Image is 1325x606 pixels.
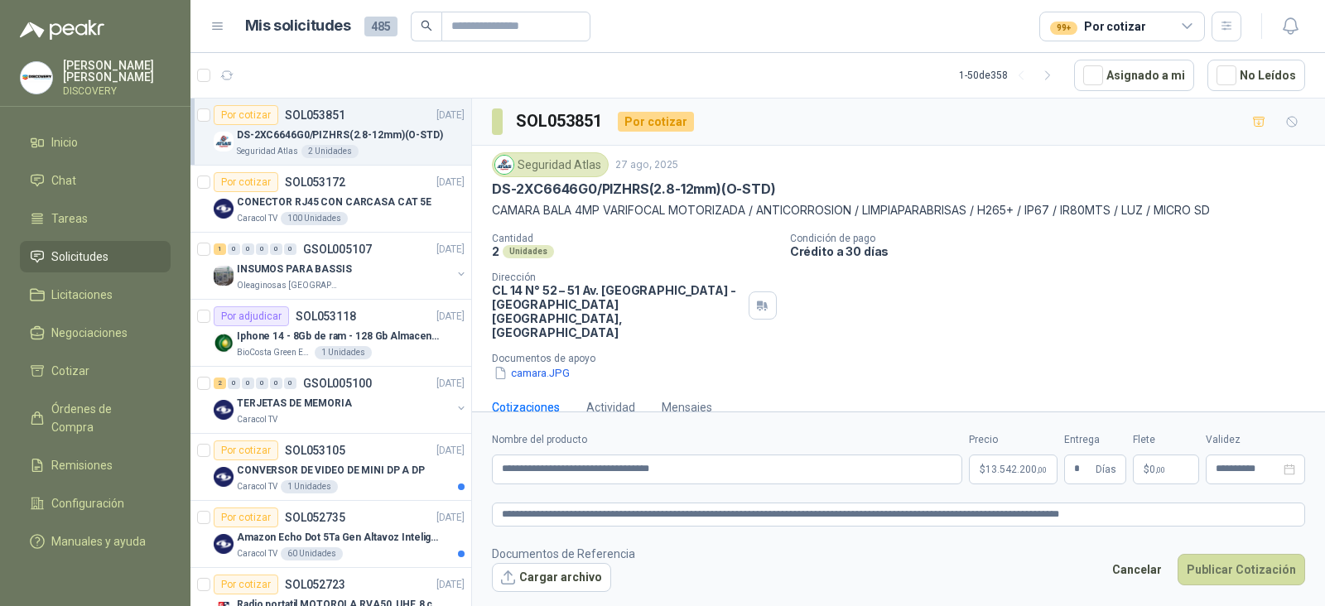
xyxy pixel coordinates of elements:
[245,14,351,38] h1: Mis solicitudes
[364,17,397,36] span: 485
[495,156,513,174] img: Company Logo
[237,480,277,493] p: Caracol TV
[20,20,104,40] img: Logo peakr
[190,99,471,166] a: Por cotizarSOL053851[DATE] Company LogoDS-2XC6646G0/PIZHRS(2.8-12mm)(O-STD)Seguridad Atlas2 Unidades
[618,112,694,132] div: Por cotizar
[492,563,611,593] button: Cargar archivo
[315,346,372,359] div: 1 Unidades
[190,434,471,501] a: Por cotizarSOL053105[DATE] Company LogoCONVERSOR DE VIDEO DE MINI DP A DPCaracol TV1 Unidades
[492,152,609,177] div: Seguridad Atlas
[492,364,571,382] button: camara.JPG
[1050,17,1145,36] div: Por cotizar
[237,346,311,359] p: BioCosta Green Energy S.A.S
[285,109,345,121] p: SOL053851
[492,283,742,339] p: CL 14 N° 52 – 51 Av. [GEOGRAPHIC_DATA] - [GEOGRAPHIC_DATA] [GEOGRAPHIC_DATA] , [GEOGRAPHIC_DATA]
[281,480,338,493] div: 1 Unidades
[1064,432,1126,448] label: Entrega
[20,526,171,557] a: Manuales y ayuda
[1050,22,1077,35] div: 99+
[492,233,777,244] p: Cantidad
[51,133,78,151] span: Inicio
[214,467,234,487] img: Company Logo
[214,400,234,420] img: Company Logo
[20,317,171,349] a: Negociaciones
[492,353,1318,364] p: Documentos de apoyo
[492,244,499,258] p: 2
[436,443,465,459] p: [DATE]
[790,244,1318,258] p: Crédito a 30 días
[20,127,171,158] a: Inicio
[228,378,240,389] div: 0
[1207,60,1305,91] button: No Leídos
[285,445,345,456] p: SOL053105
[214,440,278,460] div: Por cotizar
[237,127,443,143] p: DS-2XC6646G0/PIZHRS(2.8-12mm)(O-STD)
[285,512,345,523] p: SOL052735
[436,309,465,325] p: [DATE]
[1103,554,1171,585] button: Cancelar
[436,577,465,593] p: [DATE]
[51,532,146,551] span: Manuales y ayuda
[214,199,234,219] img: Company Logo
[214,507,278,527] div: Por cotizar
[492,398,560,416] div: Cotizaciones
[242,243,254,255] div: 0
[1206,432,1305,448] label: Validez
[237,530,443,546] p: Amazon Echo Dot 5Ta Gen Altavoz Inteligente Alexa Azul
[237,547,277,560] p: Caracol TV
[214,172,278,192] div: Por cotizar
[790,233,1318,244] p: Condición de pago
[237,279,341,292] p: Oleaginosas [GEOGRAPHIC_DATA][PERSON_NAME]
[237,396,352,411] p: TERJETAS DE MEMORIA
[270,378,282,389] div: 0
[237,212,277,225] p: Caracol TV
[237,195,431,210] p: CONECTOR RJ45 CON CARCASA CAT 5E
[503,245,554,258] div: Unidades
[270,243,282,255] div: 0
[237,145,298,158] p: Seguridad Atlas
[436,242,465,257] p: [DATE]
[301,145,359,158] div: 2 Unidades
[237,463,425,479] p: CONVERSOR DE VIDEO DE MINI DP A DP
[20,393,171,443] a: Órdenes de Compra
[51,494,124,512] span: Configuración
[51,456,113,474] span: Remisiones
[214,373,468,426] a: 2 0 0 0 0 0 GSOL005100[DATE] Company LogoTERJETAS DE MEMORIACaracol TV
[516,108,605,134] h3: SOL053851
[214,105,278,125] div: Por cotizar
[20,241,171,272] a: Solicitudes
[51,400,155,436] span: Órdenes de Compra
[284,243,296,255] div: 0
[256,243,268,255] div: 0
[284,378,296,389] div: 0
[242,378,254,389] div: 0
[63,86,171,96] p: DISCOVERY
[303,378,372,389] p: GSOL005100
[281,212,348,225] div: 100 Unidades
[190,166,471,233] a: Por cotizarSOL053172[DATE] Company LogoCONECTOR RJ45 CON CARCASA CAT 5ECaracol TV100 Unidades
[21,62,52,94] img: Company Logo
[51,324,128,342] span: Negociaciones
[20,450,171,481] a: Remisiones
[492,201,1305,219] p: CAMARA BALA 4MP VARIFOCAL MOTORIZADA / ANTICORROSION / LIMPIAPARABRISAS / H265+ / IP67 / IR80MTS ...
[303,243,372,255] p: GSOL005107
[969,432,1058,448] label: Precio
[1149,464,1165,474] span: 0
[1133,454,1199,484] p: $ 0,00
[285,579,345,590] p: SOL052723
[51,248,108,266] span: Solicitudes
[20,203,171,234] a: Tareas
[1037,465,1047,474] span: ,00
[586,398,635,416] div: Actividad
[190,501,471,568] a: Por cotizarSOL052735[DATE] Company LogoAmazon Echo Dot 5Ta Gen Altavoz Inteligente Alexa AzulCara...
[214,378,226,389] div: 2
[615,157,678,173] p: 27 ago, 2025
[237,329,443,344] p: Iphone 14 - 8Gb de ram - 128 Gb Almacenamiento
[436,108,465,123] p: [DATE]
[436,376,465,392] p: [DATE]
[214,333,234,353] img: Company Logo
[20,165,171,196] a: Chat
[20,279,171,310] a: Licitaciones
[214,306,289,326] div: Por adjudicar
[281,547,343,560] div: 60 Unidades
